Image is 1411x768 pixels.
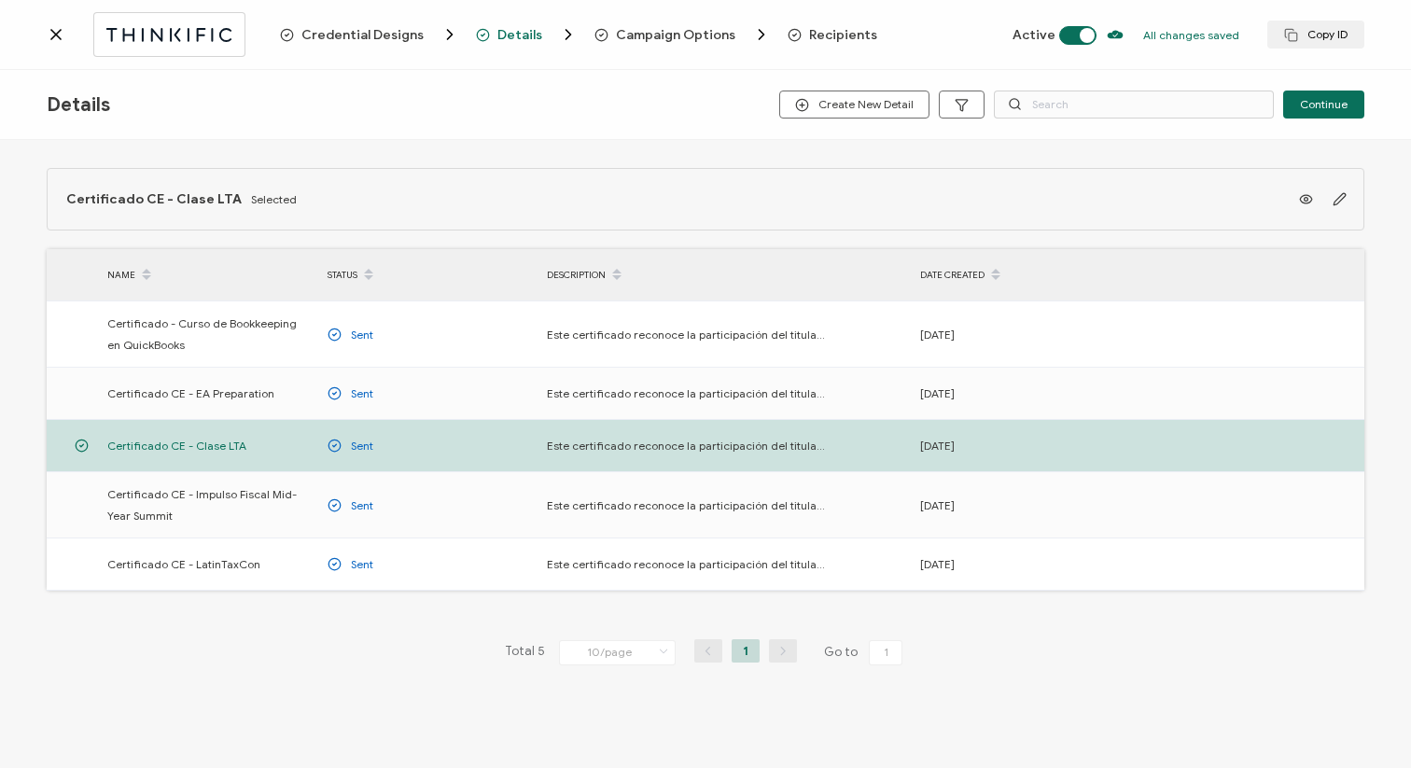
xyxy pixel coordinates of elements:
[911,435,1130,456] div: [DATE]
[1267,21,1364,49] button: Copy ID
[547,383,827,404] span: Este certificado reconoce la participación del titular en el curso de preparación de Enrolled Age...
[351,383,373,404] span: Sent
[732,639,760,663] li: 1
[251,192,297,206] span: Selected
[107,483,309,526] span: Certificado CE - Impulso Fiscal Mid-Year Summit
[559,640,676,665] input: Select
[911,553,1130,575] div: [DATE]
[594,25,771,44] span: Campaign Options
[616,28,735,42] span: Campaign Options
[911,495,1130,516] div: [DATE]
[994,91,1274,119] input: Search
[1013,27,1055,43] span: Active
[1283,91,1364,119] button: Continue
[351,324,373,345] span: Sent
[547,495,827,516] span: Este certificado reconoce la participación del titular en Impulso Fiscal Mid-Year Summit, un even...
[107,553,260,575] span: Certificado CE - LatinTaxCon
[107,435,246,456] span: Certificado CE - Clase LTA
[911,383,1130,404] div: [DATE]
[538,259,911,291] div: DESCRIPTION
[351,495,373,516] span: Sent
[911,259,1130,291] div: DATE CREATED
[107,383,274,404] span: Certificado CE - EA Preparation
[1300,99,1348,110] span: Continue
[351,553,373,575] span: Sent
[301,28,424,42] span: Credential Designs
[1143,28,1239,42] p: All changes saved
[66,191,242,207] span: Certificado CE - Clase LTA
[476,25,578,44] span: Details
[547,435,827,456] span: Este certificado reconoce la participación del titular. El participante ha completado con éxito l...
[497,28,542,42] span: Details
[351,435,373,456] span: Sent
[107,313,309,356] span: Certificado - Curso de Bookkeeping en QuickBooks
[1318,678,1411,768] iframe: Chat Widget
[809,28,877,42] span: Recipients
[280,25,877,44] div: Breadcrumb
[505,639,545,665] span: Total 5
[824,639,906,665] span: Go to
[547,324,827,345] span: Este certificado reconoce la participación del titular en el curso de Bookkeeping en QuickBooks, ...
[98,259,318,291] div: NAME
[318,259,538,291] div: STATUS
[47,93,110,117] span: Details
[1284,28,1348,42] span: Copy ID
[104,23,235,47] img: thinkific.svg
[788,28,877,42] span: Recipients
[547,553,827,575] span: Este certificado reconoce la participación del titular en LatinTaxCon, un evento diseñado para pr...
[795,98,914,112] span: Create New Detail
[911,324,1130,345] div: [DATE]
[779,91,929,119] button: Create New Detail
[280,25,459,44] span: Credential Designs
